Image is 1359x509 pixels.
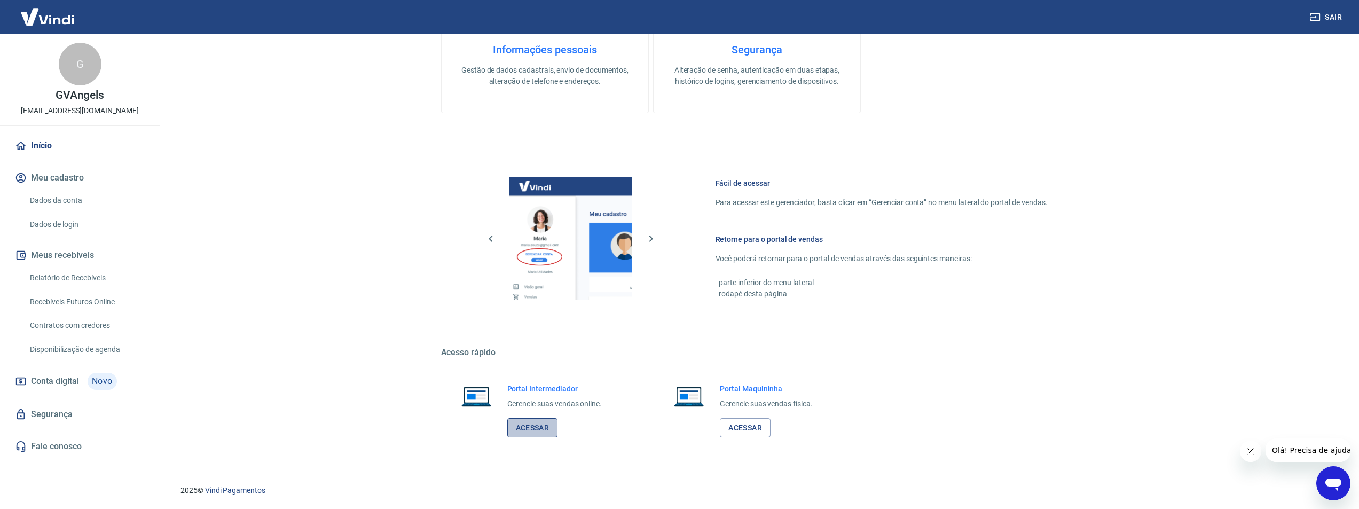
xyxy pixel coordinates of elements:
h4: Informações pessoais [459,43,631,56]
p: Para acessar este gerenciador, basta clicar em “Gerenciar conta” no menu lateral do portal de ven... [716,197,1048,208]
a: Acessar [507,418,558,438]
h6: Fácil de acessar [716,178,1048,189]
a: Dados de login [26,214,147,236]
a: Dados da conta [26,190,147,212]
button: Meus recebíveis [13,244,147,267]
img: Imagem de um notebook aberto [454,383,499,409]
a: Início [13,134,147,158]
h6: Portal Intermediador [507,383,602,394]
a: Recebíveis Futuros Online [26,291,147,313]
p: [EMAIL_ADDRESS][DOMAIN_NAME] [21,105,139,116]
a: Segurança [13,403,147,426]
h6: Portal Maquininha [720,383,813,394]
img: Vindi [13,1,82,33]
iframe: Fechar mensagem [1240,441,1261,462]
button: Meu cadastro [13,166,147,190]
a: Relatório de Recebíveis [26,267,147,289]
iframe: Mensagem da empresa [1266,438,1350,462]
a: Vindi Pagamentos [205,486,265,495]
a: Conta digitalNovo [13,369,147,394]
a: Contratos com credores [26,315,147,336]
p: 2025 © [180,485,1333,496]
p: Gestão de dados cadastrais, envio de documentos, alteração de telefone e endereços. [459,65,631,87]
p: - rodapé desta página [716,288,1048,300]
img: Imagem da dashboard mostrando o botão de gerenciar conta na sidebar no lado esquerdo [509,177,632,300]
div: G [59,43,101,85]
span: Conta digital [31,374,79,389]
h6: Retorne para o portal de vendas [716,234,1048,245]
button: Sair [1308,7,1346,27]
a: Acessar [720,418,771,438]
span: Novo [88,373,117,390]
p: Gerencie suas vendas online. [507,398,602,410]
a: Disponibilização de agenda [26,339,147,361]
span: Olá! Precisa de ajuda? [6,7,90,16]
p: Você poderá retornar para o portal de vendas através das seguintes maneiras: [716,253,1048,264]
p: Gerencie suas vendas física. [720,398,813,410]
a: Fale conosco [13,435,147,458]
p: GVAngels [56,90,105,101]
p: - parte inferior do menu lateral [716,277,1048,288]
img: Imagem de um notebook aberto [666,383,711,409]
h5: Acesso rápido [441,347,1073,358]
p: Alteração de senha, autenticação em duas etapas, histórico de logins, gerenciamento de dispositivos. [671,65,843,87]
h4: Segurança [671,43,843,56]
iframe: Botão para abrir a janela de mensagens [1316,466,1350,500]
